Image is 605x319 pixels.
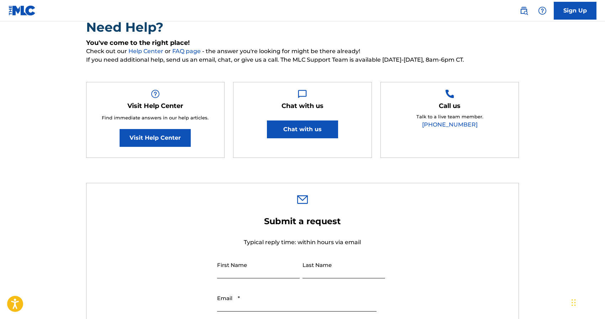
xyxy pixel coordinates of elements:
[172,48,202,55] a: FAQ page
[517,4,531,18] a: Public Search
[298,89,307,98] img: Help Box Image
[86,47,519,56] span: Check out our or - the answer you're looking for might be there already!
[422,121,478,128] a: [PHONE_NUMBER]
[9,5,36,16] img: MLC Logo
[439,102,461,110] h5: Call us
[416,113,483,120] p: Talk to a live team member.
[267,120,338,138] button: Chat with us
[569,285,605,319] div: Widget de chat
[128,48,165,55] a: Help Center
[86,39,519,47] h5: You've come to the right place!
[535,4,549,18] div: Help
[151,89,160,98] img: Help Box Image
[572,292,576,313] div: Arrastrar
[520,6,528,15] img: search
[127,102,183,110] h5: Visit Help Center
[538,6,547,15] img: help
[86,19,519,35] h2: Need Help?
[120,129,191,147] a: Visit Help Center
[217,216,388,227] h2: Submit a request
[102,115,209,120] span: Find immediate answers in our help articles.
[569,285,605,319] iframe: Chat Widget
[297,195,308,204] img: 0ff00501b51b535a1dc6.svg
[282,102,323,110] h5: Chat with us
[554,2,596,20] a: Sign Up
[244,239,361,246] span: Typical reply time: within hours via email
[445,89,454,98] img: Help Box Image
[86,56,519,64] span: If you need additional help, send us an email, chat, or give us a call. The MLC Support Team is a...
